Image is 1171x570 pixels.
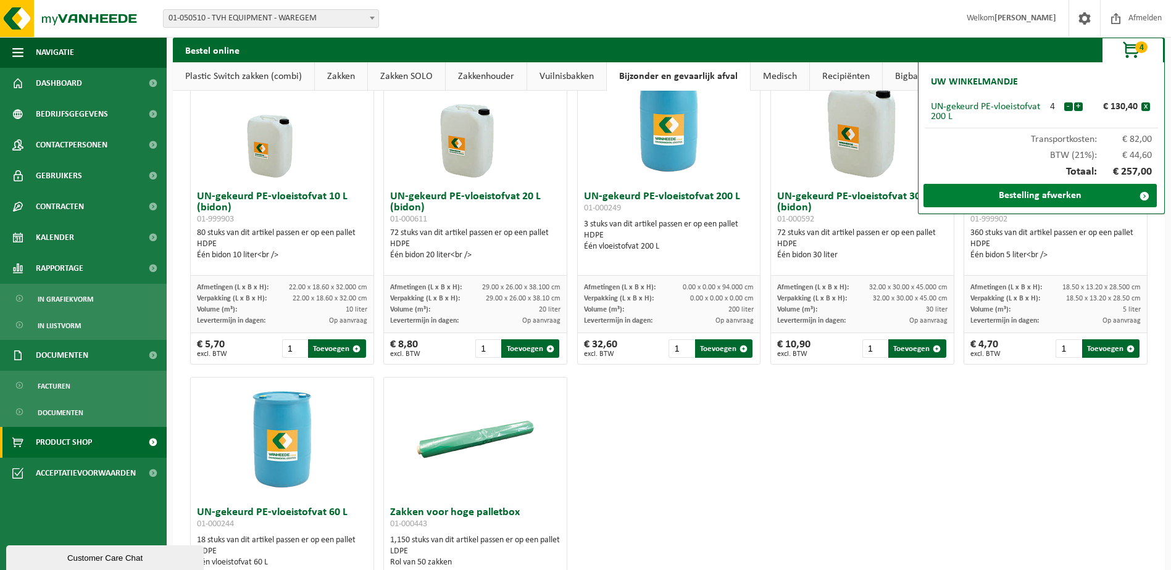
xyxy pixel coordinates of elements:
div: € 130,40 [1086,102,1141,112]
span: Rapportage [36,253,83,284]
button: + [1074,102,1083,111]
span: Verpakking (L x B x H): [777,295,847,302]
div: UN-gekeurd PE-vloeistofvat 200 L [931,102,1041,122]
span: 10 liter [346,306,367,313]
div: HDPE [197,239,367,250]
div: 1,150 stuks van dit artikel passen er op een pallet [390,535,560,568]
input: 1 [282,339,307,358]
div: 80 stuks van dit artikel passen er op een pallet [197,228,367,261]
a: In grafiekvorm [3,287,164,310]
div: HDPE [584,230,754,241]
h3: UN-gekeurd PE-vloeistofvat 60 L [197,507,367,532]
span: Verpakking (L x B x H): [970,295,1040,302]
input: 1 [1056,339,1080,358]
span: € 257,00 [1097,167,1152,178]
button: Toevoegen [501,339,559,358]
span: 0.00 x 0.00 x 0.00 cm [690,295,754,302]
div: HDPE [390,239,560,250]
span: Op aanvraag [522,317,560,324]
a: Bigbags [883,62,939,91]
h2: Bestel online [173,38,252,62]
iframe: chat widget [6,543,206,570]
a: Documenten [3,400,164,424]
div: € 32,60 [584,339,617,358]
span: Gebruikers [36,160,82,191]
span: In grafiekvorm [38,287,93,311]
span: 01-000611 [390,215,427,224]
span: Afmetingen (L x B x H): [197,284,269,291]
button: Toevoegen [888,339,946,358]
span: 200 liter [728,306,754,313]
span: excl. BTW [777,350,811,358]
span: Afmetingen (L x B x H): [777,284,849,291]
span: Facturen [38,374,70,398]
span: Product Shop [36,427,92,458]
span: Documenten [38,401,83,424]
div: 4 [1041,102,1064,112]
span: excl. BTW [584,350,617,358]
span: In lijstvorm [38,314,81,337]
div: Één vloeistofvat 60 L [197,557,367,568]
input: 1 [669,339,693,358]
img: 01-000611 [414,62,537,185]
span: Kalender [36,222,74,253]
a: Zakken SOLO [368,62,445,91]
div: Één bidon 30 liter [777,250,948,261]
a: Plastic Switch zakken (combi) [173,62,314,91]
div: Één bidon 5 liter<br /> [970,250,1141,261]
div: Één bidon 20 liter<br /> [390,250,560,261]
span: Op aanvraag [329,317,367,324]
h3: UN-gekeurd PE-vloeistofvat 30 L (bidon) [777,191,948,225]
span: Volume (m³): [197,306,237,313]
span: 01-000592 [777,215,814,224]
span: € 82,00 [1097,134,1152,144]
span: Levertermijn in dagen: [970,317,1039,324]
span: Contracten [36,191,84,222]
span: 01-000244 [197,519,234,529]
span: 30 liter [926,306,948,313]
div: € 10,90 [777,339,811,358]
span: Levertermijn in dagen: [197,317,265,324]
div: Rol van 50 zakken [390,557,560,568]
a: In lijstvorm [3,313,164,337]
div: Transportkosten: [925,128,1158,144]
span: 4 [1135,41,1148,53]
a: Bijzonder en gevaarlijk afval [607,62,750,91]
span: 01-050510 - TVH EQUIPMENT - WAREGEM [163,9,379,28]
span: Verpakking (L x B x H): [584,295,654,302]
div: 3 stuks van dit artikel passen er op een pallet [584,219,754,252]
strong: [PERSON_NAME] [994,14,1056,23]
span: Levertermijn in dagen: [777,317,846,324]
span: 29.00 x 26.00 x 38.100 cm [482,284,560,291]
span: Op aanvraag [1102,317,1141,324]
div: Één vloeistofvat 200 L [584,241,754,252]
div: 72 stuks van dit artikel passen er op een pallet [390,228,560,261]
div: BTW (21%): [925,144,1158,160]
a: Medisch [751,62,809,91]
span: excl. BTW [197,350,227,358]
input: 1 [475,339,500,358]
div: HDPE [197,546,367,557]
span: 0.00 x 0.00 x 94.000 cm [683,284,754,291]
a: Zakken [315,62,367,91]
img: 01-000249 [607,62,730,185]
span: € 44,60 [1097,151,1152,160]
div: € 8,80 [390,339,420,358]
input: 1 [862,339,887,358]
div: Één bidon 10 liter<br /> [197,250,367,261]
span: 18.50 x 13.20 x 28.50 cm [1066,295,1141,302]
img: 01-000244 [220,378,344,501]
span: Acceptatievoorwaarden [36,458,136,489]
span: 32.00 x 30.00 x 45.000 cm [869,284,948,291]
div: HDPE [777,239,948,250]
span: Volume (m³): [777,306,817,313]
img: 01-000592 [801,62,924,185]
a: Recipiënten [810,62,882,91]
div: 18 stuks van dit artikel passen er op een pallet [197,535,367,568]
button: Toevoegen [1082,339,1140,358]
a: Bestelling afwerken [923,184,1157,207]
span: 5 liter [1123,306,1141,313]
div: Totaal: [925,160,1158,184]
a: Zakkenhouder [446,62,527,91]
span: 22.00 x 18.60 x 32.000 cm [289,284,367,291]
